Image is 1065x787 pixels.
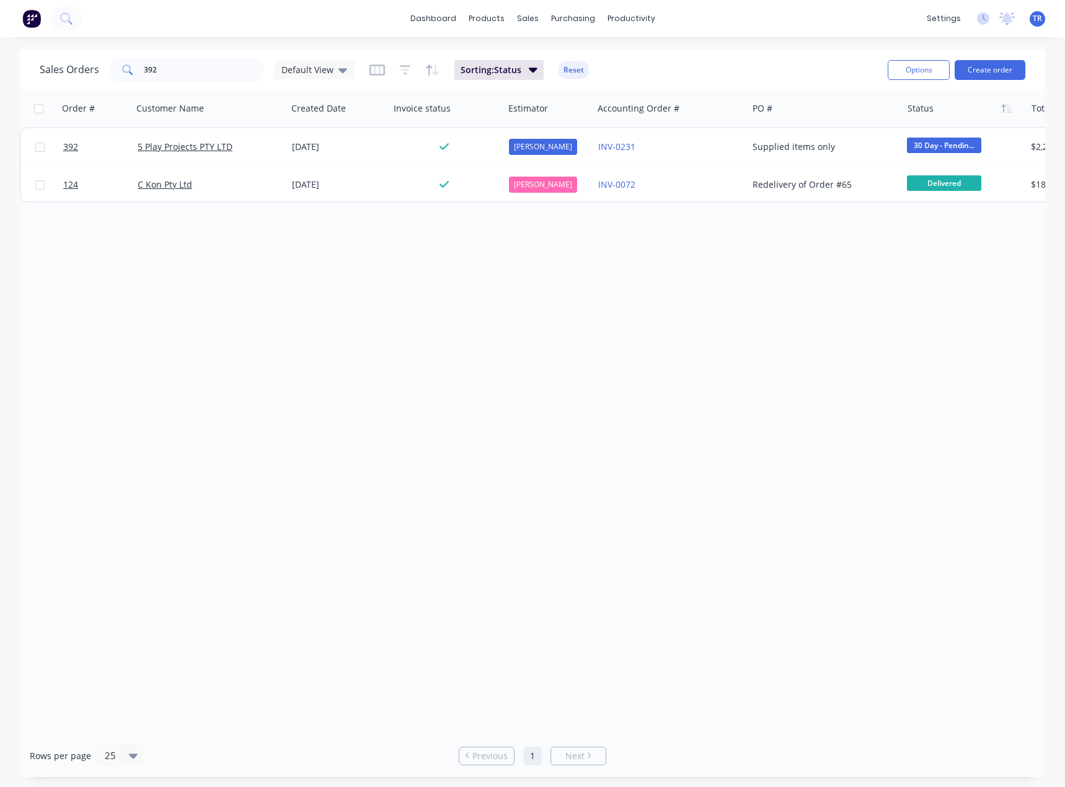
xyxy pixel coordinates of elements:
[598,141,635,152] a: INV-0231
[908,102,934,115] div: Status
[281,63,334,76] span: Default View
[454,747,611,765] ul: Pagination
[545,9,601,28] div: purchasing
[63,128,138,165] a: 392
[921,9,967,28] div: settings
[63,178,78,191] span: 124
[63,166,138,203] a: 124
[138,141,232,152] a: 5 Play Projects PTY LTD
[523,747,542,765] a: Page 1 is your current page
[40,64,99,76] h1: Sales Orders
[291,102,346,115] div: Created Date
[559,61,589,79] button: Reset
[1032,102,1064,115] div: Total ($)
[292,141,384,153] div: [DATE]
[509,177,577,193] div: [PERSON_NAME]
[136,102,204,115] div: Customer Name
[30,750,91,762] span: Rows per page
[598,102,679,115] div: Accounting Order #
[394,102,451,115] div: Invoice status
[462,9,511,28] div: products
[511,9,545,28] div: sales
[461,64,521,76] span: Sorting: Status
[454,60,544,80] button: Sorting:Status
[404,9,462,28] a: dashboard
[955,60,1025,80] button: Create order
[63,141,78,153] span: 392
[907,138,981,153] span: 30 Day - Pendin...
[598,178,635,190] a: INV-0072
[907,175,981,191] span: Delivered
[565,750,585,762] span: Next
[22,9,41,28] img: Factory
[459,750,514,762] a: Previous page
[753,102,772,115] div: PO #
[1033,13,1042,24] span: TR
[551,750,606,762] a: Next page
[62,102,95,115] div: Order #
[753,178,890,191] div: Redelivery of Order #65
[601,9,661,28] div: productivity
[508,102,548,115] div: Estimator
[144,58,265,82] input: Search...
[138,178,192,190] a: C Kon Pty Ltd
[753,141,890,153] div: Supplied items only
[888,60,950,80] button: Options
[509,139,577,155] div: [PERSON_NAME]
[472,750,508,762] span: Previous
[292,178,384,191] div: [DATE]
